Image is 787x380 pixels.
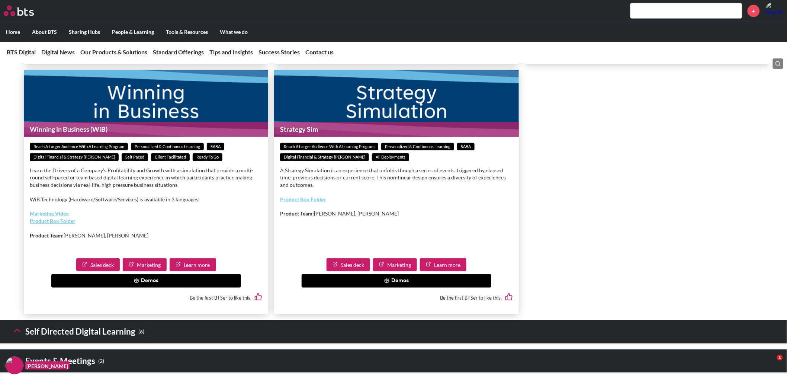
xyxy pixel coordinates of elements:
p: WiB Technology (Hardware/Software/Services) is available in 3 languages! [30,196,262,203]
a: Marketing Video [30,210,69,217]
span: All deployments [372,153,409,161]
button: Demos [302,274,491,288]
a: Digital News [41,48,75,55]
a: Marketing [373,258,417,272]
a: Learn more [420,258,466,272]
a: Sales deck [76,258,120,272]
a: + [748,5,760,17]
span: SABA [457,143,475,151]
strong: Product Team: [280,210,314,217]
span: Client facilitated [151,153,190,161]
label: Tools & Resources [160,22,214,42]
span: 1 [777,355,783,361]
span: Personalized & Continuous Learning [131,143,204,151]
label: People & Learning [106,22,160,42]
a: Sales deck [327,258,370,272]
div: Be the first BTSer to like this. [280,288,513,308]
p: [PERSON_NAME], [PERSON_NAME] [30,232,262,239]
button: Demos [51,274,241,288]
iframe: Intercom live chat [762,355,780,373]
a: Tips and Insights [209,48,253,55]
h3: Self Directed Digital Learning [12,324,144,340]
img: BTS Logo [4,6,34,16]
figcaption: [PERSON_NAME] [25,361,70,370]
span: Reach a Larger Audience With a Learning Program [280,143,378,151]
a: Marketing [123,258,167,272]
p: Learn the Drivers of a Company’s Profitability and Growth with a simulation that provide a multi-... [30,167,262,189]
a: Our Products & Solutions [80,48,147,55]
a: Contact us [305,48,334,55]
img: Murillo Iotti [765,2,783,20]
label: About BTS [26,22,63,42]
a: Learn more [170,258,216,272]
small: ( 2 ) [98,356,104,366]
strong: Product Team: [30,232,64,239]
span: Digital financial & Strategy [PERSON_NAME] [30,153,119,161]
span: Personalized & Continuous Learning [381,143,454,151]
a: Go home [4,6,48,16]
label: Sharing Hubs [63,22,106,42]
p: [PERSON_NAME], [PERSON_NAME] [280,210,513,217]
h1: Winning in Business (WiB) [24,122,268,137]
span: Self paced [122,153,148,161]
a: Standard Offerings [153,48,204,55]
h3: Events & Meetings [12,353,104,369]
img: F [6,357,23,374]
small: ( 6 ) [138,327,144,337]
a: Product Box Folder [280,196,326,202]
div: Be the first BTSer to like this. [30,288,262,308]
a: Success Stories [258,48,300,55]
a: Profile [765,2,783,20]
p: A Strategy Simulation is an experience that unfolds though a series of events, triggered by elaps... [280,167,513,189]
h1: Strategy Sim [274,122,518,137]
span: Reach a Larger Audience With a Learning Program [30,143,128,151]
span: SABA [207,143,224,151]
label: What we do [214,22,254,42]
span: Ready to go [193,153,222,161]
span: Digital financial & Strategy [PERSON_NAME] [280,153,369,161]
a: Product Box Folder [30,218,76,224]
a: BTS Digital [7,48,36,55]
